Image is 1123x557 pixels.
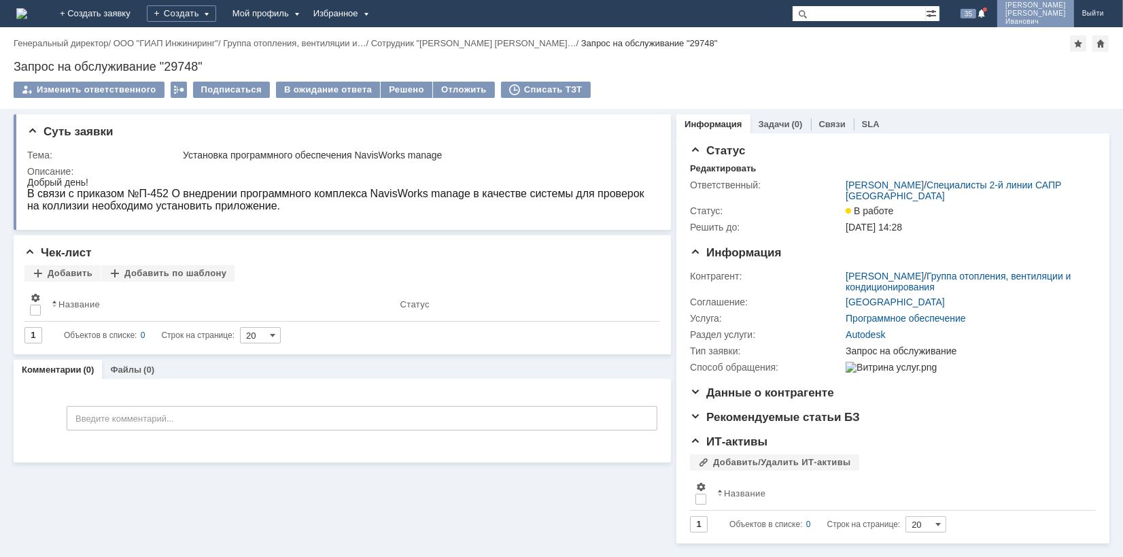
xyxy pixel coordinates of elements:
div: 0 [141,327,145,343]
div: Запрос на обслуживание "29748" [14,60,1109,73]
div: (0) [143,365,154,375]
div: Статус [400,299,430,309]
span: ИТ-активы [690,435,767,448]
span: Объектов в списке: [729,520,802,529]
a: Задачи [759,119,790,129]
div: Название [724,488,765,499]
a: [GEOGRAPHIC_DATA] [846,297,945,307]
span: Суть заявки [27,125,113,138]
a: Связи [819,119,846,129]
div: / [223,38,370,48]
span: Информация [690,246,781,259]
th: Название [712,476,1085,511]
div: Способ обращения: [690,362,843,373]
div: Контрагент: [690,271,843,282]
div: Сделать домашней страницей [1092,35,1109,52]
div: / [846,271,1089,292]
span: Данные о контрагенте [690,386,834,399]
div: Ответственный: [690,180,843,190]
div: Решить до: [690,222,843,233]
div: / [14,38,114,48]
img: logo [16,8,27,19]
a: Файлы [110,365,141,375]
a: Группа отопления, вентиляции и кондиционирования [846,271,1071,292]
span: В работе [846,205,893,216]
span: [PERSON_NAME] [1005,10,1066,18]
a: SLA [862,119,880,129]
span: Расширенный поиск [926,6,939,19]
div: Раздел услуги: [690,329,843,340]
span: 35 [961,9,976,18]
span: Настройки [30,292,41,303]
a: Autodesk [846,329,885,340]
a: Сотрудник "[PERSON_NAME] [PERSON_NAME]… [371,38,576,48]
div: / [114,38,224,48]
a: Специалисты 2-й линии САПР [GEOGRAPHIC_DATA] [846,180,1061,201]
div: Добавить в избранное [1070,35,1086,52]
div: Услуга: [690,313,843,324]
span: Иванович [1005,18,1066,26]
i: Строк на странице: [729,516,900,533]
th: Статус [395,287,650,322]
div: Тип заявки: [690,345,843,356]
div: Запрос на обслуживание "29748" [581,38,718,48]
div: Описание: [27,166,654,177]
span: Объектов в списке: [64,331,137,340]
span: Чек-лист [24,246,92,259]
img: Витрина услуг.png [846,362,937,373]
th: Название [46,287,395,322]
div: Статус: [690,205,843,216]
div: Запрос на обслуживание [846,345,1089,356]
a: Группа отопления, вентиляции и… [223,38,366,48]
a: Комментарии [22,365,82,375]
a: Информация [685,119,742,129]
div: / [846,180,1089,201]
a: [PERSON_NAME] [846,180,924,190]
span: Статус [690,144,745,157]
span: [DATE] 14:28 [846,222,902,233]
div: Создать [147,5,216,22]
a: Генеральный директор [14,38,108,48]
div: Установка программного обеспечения NavisWorks manage [183,150,651,161]
div: (0) [84,365,94,375]
div: Редактировать [690,163,756,174]
div: / [371,38,581,48]
div: Работа с массовостью [171,82,187,98]
i: Строк на странице: [64,327,235,343]
div: Название [58,299,100,309]
div: (0) [792,119,803,129]
a: ООО "ГИАП Инжиниринг" [114,38,218,48]
div: Соглашение: [690,297,843,307]
span: [PERSON_NAME] [1005,1,1066,10]
a: Перейти на домашнюю страницу [16,8,27,19]
span: Рекомендуемые статьи БЗ [690,411,860,424]
a: Программное обеспечение [846,313,966,324]
span: Настройки [695,482,706,492]
div: Тема: [27,150,180,161]
div: 0 [806,516,811,533]
a: [PERSON_NAME] [846,271,924,282]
